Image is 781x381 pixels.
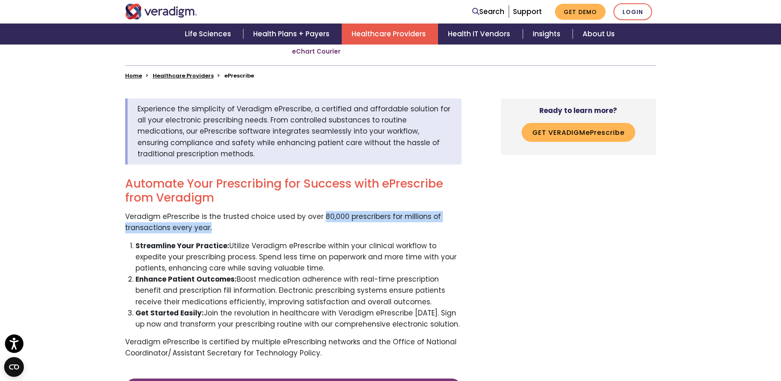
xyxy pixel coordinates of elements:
[125,177,462,205] h2: Automate Your Prescribing for Success with ePrescribe from Veradigm
[153,72,214,80] a: Healthcare Providers
[243,24,342,45] a: Health Plans + Payers
[292,47,340,56] a: eChart Courier
[573,24,625,45] a: About Us
[135,274,237,284] strong: Enhance Patient Outcomes:
[135,241,229,251] strong: Streamline Your Practice:
[522,123,635,142] button: Get VeradigmePrescribe
[438,24,522,45] a: Health IT Vendors
[623,322,771,371] iframe: Drift Chat Widget
[613,3,652,20] a: Login
[4,357,24,377] button: Open CMP widget
[175,24,243,45] a: Life Sciences
[135,274,462,308] li: Boost medication adherence with real-time prescription benefit and prescription fill information....
[138,104,450,159] span: Experience the simplicity of Veradigm ePrescribe, a certified and affordable solution for all you...
[472,6,504,17] a: Search
[555,4,606,20] a: Get Demo
[125,211,462,233] p: Veradigm ePrescribe is the trusted choice used by over 80,000 prescribers for millions of transac...
[125,4,197,19] img: Veradigm logo
[342,24,438,45] a: Healthcare Providers
[135,308,462,330] li: Join the revolution in healthcare with Veradigm ePrescribe [DATE]. Sign up now and transform your...
[539,106,617,115] strong: Ready to learn more?
[135,308,204,318] strong: Get Started Easily:
[513,7,542,16] a: Support
[125,336,462,359] p: Veradigm ePrescribe is certified by multiple ePrescribing networks and the Office of National Coo...
[125,72,142,80] a: Home
[523,24,573,45] a: Insights
[135,240,462,274] li: Utilize Veradigm ePrescribe within your clinical workflow to expedite your prescribing process. S...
